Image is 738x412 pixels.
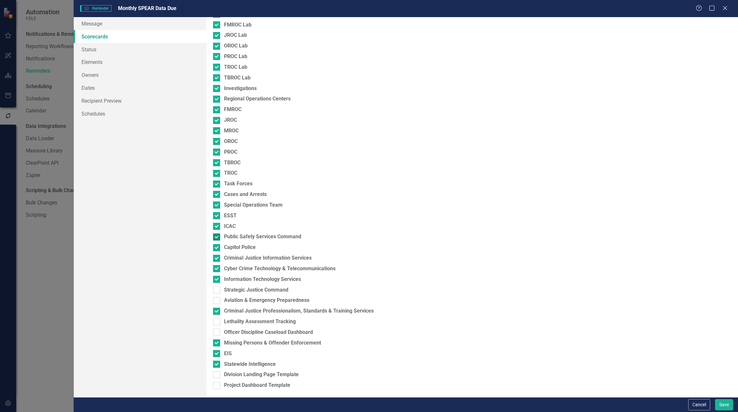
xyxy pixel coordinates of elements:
a: Status [74,43,207,56]
div: Officer Discipline Caseload Dashboard [224,329,313,336]
div: OROC Lab [224,42,248,50]
div: Lethality Assessment Tracking [224,318,296,325]
div: TROC [224,170,237,177]
div: Criminal Justice Information Services [224,254,312,262]
div: Division Landing Page Template [224,371,299,378]
div: ICAC [224,223,236,230]
div: Aviation & Emergency Preparedness [224,297,309,304]
div: Cyber Crime Technology & Telecommunications [224,265,336,273]
div: Public Safety Services Command [224,233,301,241]
div: OROC [224,138,238,145]
a: Dates [74,81,207,94]
div: ESST [224,212,237,220]
div: Criminal Justice Professionalism, Standards & Training Services [224,307,374,315]
div: Special Operations Team [224,201,283,209]
button: Cancel [688,399,710,410]
div: Regional Operations Centers [224,95,291,103]
div: Task Forces [224,180,252,188]
div: Project Dashboard Template [224,382,290,389]
div: FMROC [224,106,241,113]
div: Cases and Arrests [224,191,267,198]
div: Information Technology Services [224,276,301,283]
a: Scorecards [74,30,207,43]
button: Save [715,399,733,410]
div: Strategic Justice Command [224,286,288,294]
div: Investigations [224,85,257,92]
div: PROC Lab [224,53,247,60]
a: Elements [74,56,207,68]
div: JROC [224,117,237,124]
span: Monthly SPEAR Data Due [118,5,176,11]
div: EIS [224,350,232,357]
a: Recipient Preview [74,94,207,107]
a: Message [74,17,207,30]
div: PROC [224,149,237,156]
div: Missing Persons & Offender Enforcement [224,339,321,347]
div: JROC Lab [224,32,247,39]
div: TROC Lab [224,64,247,71]
div: MROC [224,127,239,135]
a: Owners [74,68,207,81]
span: Reminder [80,5,111,12]
div: Capitol Police [224,244,256,251]
div: TBROC [224,159,241,167]
div: FMROC Lab [224,21,251,29]
div: TBROC Lab [224,74,251,82]
a: Schedules [74,107,207,120]
div: Statewide Intelligence [224,361,276,368]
